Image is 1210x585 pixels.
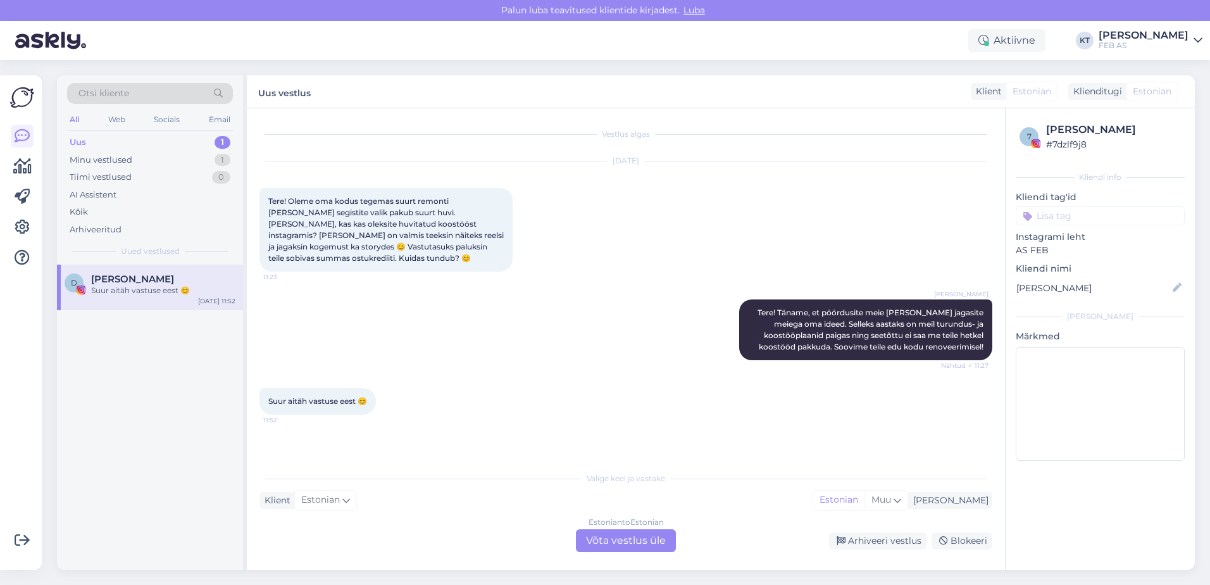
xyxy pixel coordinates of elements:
div: [PERSON_NAME] [908,494,989,507]
div: Minu vestlused [70,154,132,167]
div: 1 [215,154,230,167]
span: Tere! Oleme oma kodus tegemas suurt remonti [PERSON_NAME] segistite valik pakub suurt huvi. [PERS... [268,196,506,263]
span: D [71,278,77,287]
span: Tere! Täname, et pöördusite meie [PERSON_NAME] jagasite meiega oma ideed. Selleks aastaks on meil... [758,308,985,351]
div: Kliendi info [1016,172,1185,183]
div: [PERSON_NAME] [1046,122,1181,137]
span: 11:52 [263,415,311,425]
div: FEB AS [1099,41,1188,51]
div: Valige keel ja vastake [259,473,992,484]
p: Instagrami leht [1016,230,1185,244]
div: All [67,111,82,128]
div: 0 [212,171,230,184]
span: Estonian [1013,85,1051,98]
div: Kõik [70,206,88,218]
input: Lisa tag [1016,206,1185,225]
p: Märkmed [1016,330,1185,343]
div: Arhiveeri vestlus [829,532,926,550]
div: KT [1076,32,1094,49]
div: Blokeeri [932,532,992,550]
a: [PERSON_NAME]FEB AS [1099,30,1202,51]
div: Suur aitäh vastuse eest 😊 [91,285,235,296]
div: [PERSON_NAME] [1016,311,1185,322]
div: AI Assistent [70,189,116,201]
span: 7 [1027,132,1032,141]
input: Lisa nimi [1016,281,1170,295]
div: Estonian [813,491,864,510]
span: Uued vestlused [121,246,180,257]
div: Web [106,111,128,128]
div: 1 [215,136,230,149]
div: Uus [70,136,86,149]
p: AS FEB [1016,244,1185,257]
span: 11:23 [263,272,311,282]
div: Tiimi vestlused [70,171,132,184]
img: Askly Logo [10,85,34,110]
div: Arhiveeritud [70,223,122,236]
span: Daphne [91,274,174,285]
div: Socials [151,111,182,128]
div: Aktiivne [968,29,1045,52]
span: [PERSON_NAME] [934,289,989,299]
span: Luba [680,4,709,16]
div: [DATE] [259,155,992,167]
span: Nähtud ✓ 11:27 [941,361,989,370]
div: Vestlus algas [259,129,992,140]
div: Klient [259,494,290,507]
span: Otsi kliente [78,87,129,100]
span: Estonian [301,493,340,507]
div: # 7dzlf9j8 [1046,137,1181,151]
span: Muu [871,494,891,505]
div: Võta vestlus üle [576,529,676,552]
div: Estonian to Estonian [589,517,664,528]
span: Suur aitäh vastuse eest 😊 [268,396,367,406]
p: Kliendi tag'id [1016,191,1185,204]
span: Estonian [1133,85,1171,98]
div: Klienditugi [1068,85,1122,98]
div: [DATE] 11:52 [198,296,235,306]
div: Email [206,111,233,128]
p: Kliendi nimi [1016,262,1185,275]
div: [PERSON_NAME] [1099,30,1188,41]
div: Klient [971,85,1002,98]
label: Uus vestlus [258,83,311,100]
